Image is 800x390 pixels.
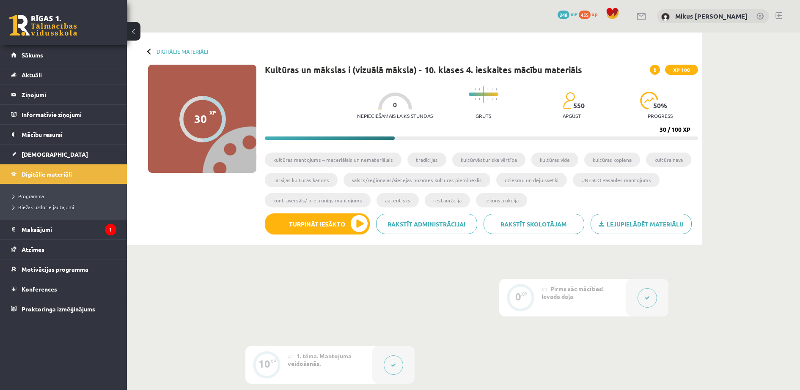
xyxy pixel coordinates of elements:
li: autentisks [377,193,419,207]
a: Atzīmes [11,240,116,259]
a: Programma [13,192,118,200]
a: Digitālie materiāli [11,164,116,184]
legend: Maksājumi [22,220,116,239]
a: Ziņojumi [11,85,116,104]
img: icon-short-line-57e1e144782c952c97e751825c79c345078a6d821885a25fce030b3d8c18986b.svg [496,88,497,90]
span: #1 [542,286,548,292]
p: Nepieciešamais laiks stundās [357,113,433,119]
li: kultūras kopiena [584,153,640,167]
span: Mācību resursi [22,131,63,138]
span: 0 [393,101,397,109]
span: XP [209,109,216,115]
li: kultūrvēsturiska vērtība [452,153,525,167]
li: kultūras vide [531,153,578,167]
h1: Kultūras un mākslas i (vizuālā māksla) - 10. klases 4. ieskaites mācību materiāls [265,65,582,75]
span: [DEMOGRAPHIC_DATA] [22,150,88,158]
a: Sākums [11,45,116,65]
img: icon-short-line-57e1e144782c952c97e751825c79c345078a6d821885a25fce030b3d8c18986b.svg [496,98,497,100]
img: icon-short-line-57e1e144782c952c97e751825c79c345078a6d821885a25fce030b3d8c18986b.svg [479,98,480,100]
img: icon-short-line-57e1e144782c952c97e751825c79c345078a6d821885a25fce030b3d8c18986b.svg [470,98,471,100]
li: dziesmu un deju svētki [496,173,567,187]
div: XP [270,359,276,363]
a: Biežāk uzdotie jautājumi [13,203,118,211]
span: 248 [558,11,569,19]
a: 248 mP [558,11,577,17]
span: Atzīmes [22,245,44,253]
img: icon-progress-161ccf0a02000e728c5f80fcf4c31c7af3da0e1684b2b1d7c360e028c24a22f1.svg [640,92,658,109]
img: icon-short-line-57e1e144782c952c97e751825c79c345078a6d821885a25fce030b3d8c18986b.svg [487,88,488,90]
a: Aktuāli [11,65,116,85]
a: 455 xp [579,11,602,17]
div: 10 [258,360,270,368]
a: [DEMOGRAPHIC_DATA] [11,145,116,164]
span: XP 100 [665,65,698,75]
legend: Informatīvie ziņojumi [22,105,116,124]
span: Sākums [22,51,43,59]
img: icon-short-line-57e1e144782c952c97e751825c79c345078a6d821885a25fce030b3d8c18986b.svg [492,98,492,100]
span: Motivācijas programma [22,265,88,273]
li: tradīcijas [407,153,446,167]
li: kultūras mantojums – materiālais un nemateriālais [265,153,401,167]
p: apgūst [563,113,581,119]
img: Mikus Madars Leitis [661,13,670,21]
div: XP [521,292,527,296]
span: Programma [13,193,44,199]
span: 50 % [653,102,668,109]
li: kontraversāls/ pretrunīgs mantojums [265,193,371,207]
li: Latvijas kultūras kanons [265,173,338,187]
span: #2 [288,353,294,360]
p: Grūts [476,113,491,119]
li: valsts/reģionālas/vietējas nozīmes kultūras piemineklis [344,173,490,187]
a: Maksājumi1 [11,220,116,239]
span: mP [571,11,577,17]
span: Digitālie materiāli [22,170,72,178]
span: Biežāk uzdotie jautājumi [13,204,74,210]
img: icon-short-line-57e1e144782c952c97e751825c79c345078a6d821885a25fce030b3d8c18986b.svg [487,98,488,100]
span: xp [592,11,597,17]
img: icon-short-line-57e1e144782c952c97e751825c79c345078a6d821885a25fce030b3d8c18986b.svg [492,88,492,90]
span: 455 [579,11,591,19]
img: icon-short-line-57e1e144782c952c97e751825c79c345078a6d821885a25fce030b3d8c18986b.svg [470,88,471,90]
a: Digitālie materiāli [157,48,208,55]
span: 550 [573,102,585,109]
div: 0 [515,293,521,300]
a: Proktoringa izmēģinājums [11,299,116,319]
a: Mikus [PERSON_NAME] [675,12,748,20]
a: Mācību resursi [11,125,116,144]
a: Informatīvie ziņojumi [11,105,116,124]
li: restaurācija [425,193,470,207]
span: Aktuāli [22,71,42,79]
span: Pirms sāc mācīties! Ievada daļa [542,285,604,300]
a: Rakstīt skolotājam [484,214,585,234]
img: icon-long-line-d9ea69661e0d244f92f715978eff75569469978d946b2353a9bb055b3ed8787d.svg [483,86,484,103]
span: Proktoringa izmēģinājums [22,305,95,313]
a: Rakstīt administrācijai [376,214,477,234]
button: Turpināt iesākto [265,213,370,235]
div: 30 [194,112,207,125]
a: Lejupielādēt materiālu [591,214,692,234]
p: progress [648,113,673,119]
a: Konferences [11,279,116,299]
legend: Ziņojumi [22,85,116,104]
a: Rīgas 1. Tālmācības vidusskola [9,15,77,36]
a: Motivācijas programma [11,259,116,279]
img: icon-short-line-57e1e144782c952c97e751825c79c345078a6d821885a25fce030b3d8c18986b.svg [479,88,480,90]
i: 1 [105,224,116,235]
span: 1. tēma. Mantojuma veidošanās. [288,352,352,367]
li: kultūrainava [646,153,691,167]
li: rekonstrukcija [476,193,527,207]
span: Konferences [22,285,57,293]
li: UNESCO Pasaules mantojums [573,173,660,187]
img: students-c634bb4e5e11cddfef0936a35e636f08e4e9abd3cc4e673bd6f9a4125e45ecb1.svg [563,92,575,109]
